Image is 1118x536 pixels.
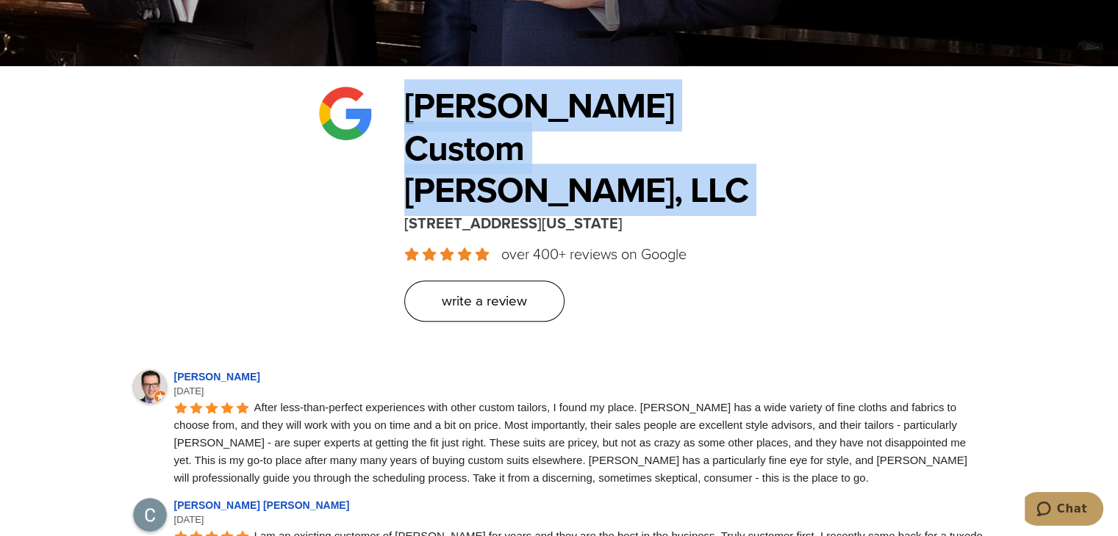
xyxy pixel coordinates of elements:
div: [STREET_ADDRESS][US_STATE] [404,211,802,235]
span: Write a Review [442,290,527,311]
h2: [PERSON_NAME] Custom [PERSON_NAME], LLC [404,84,802,211]
a: [PERSON_NAME] [PERSON_NAME]opens in a new tab [174,499,446,511]
span: over 400+ reviews on Google [501,242,687,266]
span: After less-than-perfect experiences with other custom tailors, I found my place. [PERSON_NAME] ha... [174,401,971,484]
a: Write a Review [404,280,565,322]
a: [PERSON_NAME]opens in a new tab [174,371,357,383]
img: Google [317,84,375,142]
div: [DATE] [174,384,986,399]
iframe: Opens a widget where you can chat to one of our agents [1025,492,1103,529]
div: [DATE] [174,513,986,527]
